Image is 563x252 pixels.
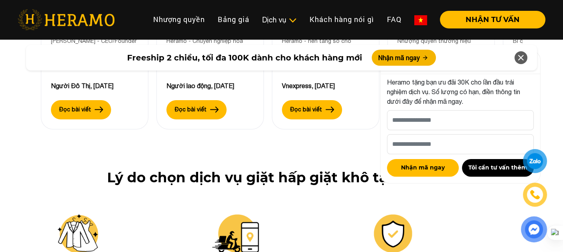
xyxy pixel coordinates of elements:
span: Freeship 2 chiều, tối đa 100K dành cho khách hàng mới [127,52,362,64]
a: Khách hàng nói gì [303,11,381,28]
img: heramo-logo.png [18,9,115,30]
label: Đọc bài viết [175,105,207,114]
img: subToggleIcon [288,16,297,24]
img: arrow [210,107,219,112]
img: arrow [95,107,103,112]
button: NHẬN TƯ VẤN [440,11,545,28]
div: Vnexpress, [DATE] [282,81,369,91]
img: phone-icon [531,190,540,199]
div: Dịch vụ [262,14,297,25]
img: arrow [326,107,334,112]
button: Tôi cần tư vấn thêm [462,159,534,177]
a: Nhượng quyền [147,11,211,28]
label: Đọc bài viết [59,105,91,114]
a: phone-icon [524,184,546,206]
a: FAQ [381,11,408,28]
label: Đọc bài viết [290,105,322,114]
p: Heramo tặng bạn ưu đãi 30K cho lần đầu trải nghiệm dịch vụ. Số lượng có hạn, điền thông tin dưới ... [387,77,534,106]
div: Người lao động, [DATE] [166,81,254,91]
div: Người Đô Thị, [DATE] [51,81,138,91]
a: NHẬN TƯ VẤN [433,16,545,23]
a: Bảng giá [211,11,256,28]
button: Nhận mã ngay [372,50,436,66]
button: Đọc bài viết [51,100,111,119]
img: vn-flag.png [414,15,427,25]
h1: Lý do chọn dịch vụ giặt hấp giặt khô tại [58,169,505,186]
button: Nhận mã ngay [387,159,459,177]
